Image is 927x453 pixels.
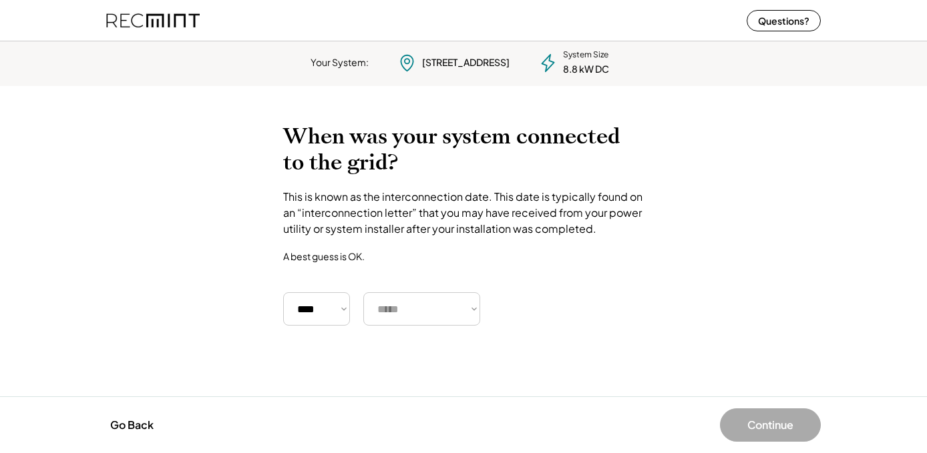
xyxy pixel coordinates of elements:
[422,56,510,69] div: [STREET_ADDRESS]
[283,123,644,175] h2: When was your system connected to the grid?
[283,250,365,262] div: A best guess is OK.
[747,10,821,31] button: Questions?
[283,189,644,237] div: This is known as the interconnection date. This date is typically found on an “interconnection le...
[720,408,821,442] button: Continue
[106,3,200,38] img: recmint-logotype%403x%20%281%29.jpeg
[106,410,158,440] button: Go Back
[563,49,608,61] div: System Size
[563,63,609,76] div: 8.8 kW DC
[311,56,369,69] div: Your System:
